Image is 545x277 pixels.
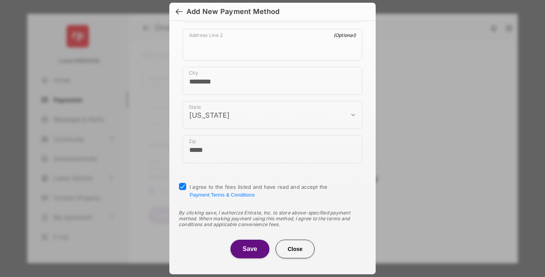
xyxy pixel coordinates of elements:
div: payment_method_screening[postal_addresses][postalCode] [183,135,362,163]
div: Add New Payment Method [186,7,280,16]
div: payment_method_screening[postal_addresses][locality] [183,67,362,95]
div: payment_method_screening[postal_addresses][administrativeArea] [183,101,362,129]
div: payment_method_screening[postal_addresses][addressLine2] [183,29,362,61]
button: I agree to the fees listed and have read and accept the [190,192,255,198]
div: By clicking save, I authorize Entrata, Inc. to store above-specified payment method. When making ... [179,210,366,227]
button: Save [230,240,269,258]
span: I agree to the fees listed and have read and accept the [190,184,328,198]
button: Close [276,240,315,258]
